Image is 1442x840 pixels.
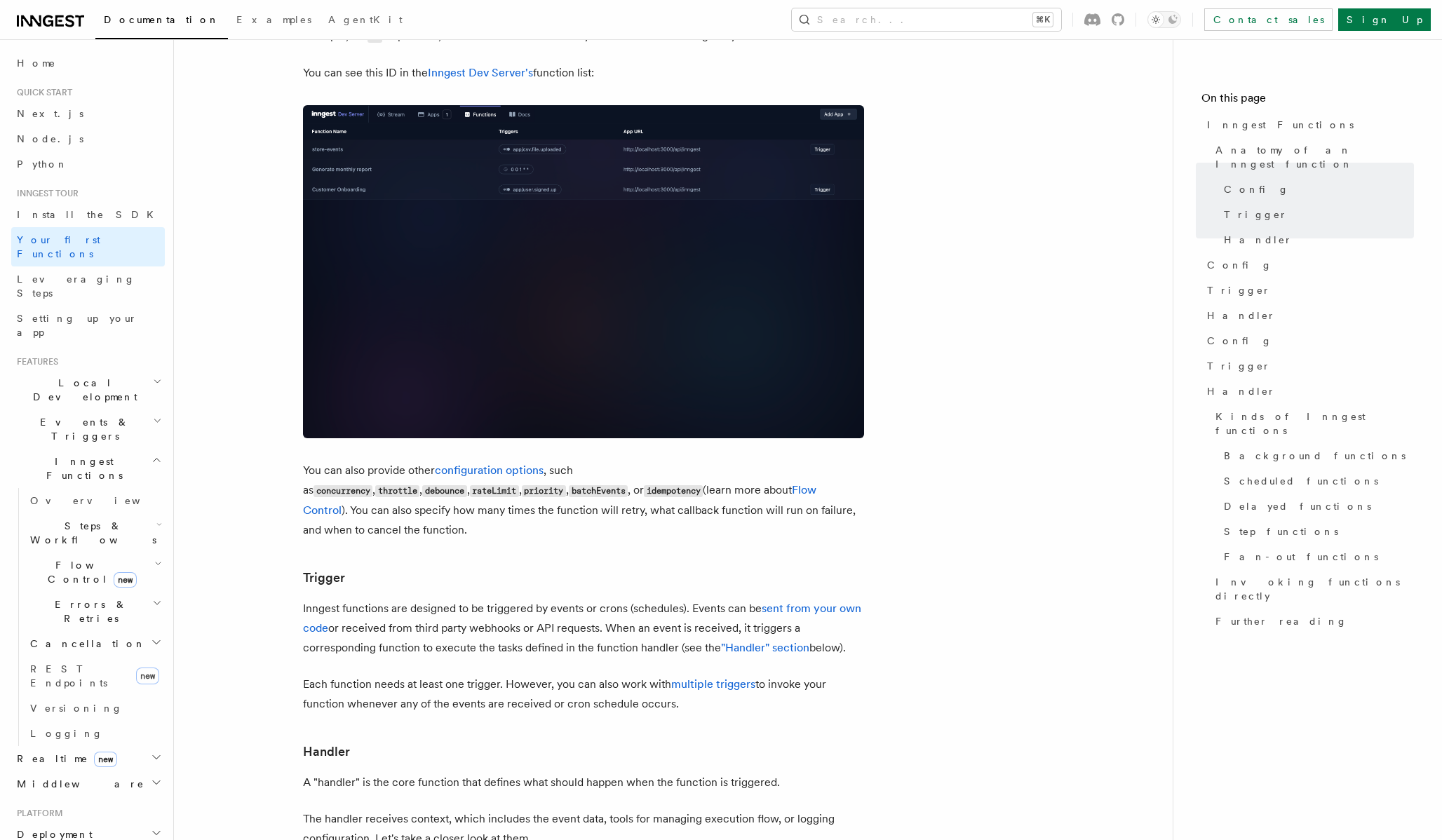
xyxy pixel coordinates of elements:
[11,266,165,306] a: Leveraging Steps
[11,771,165,797] button: Middleware
[320,4,411,38] a: AgentKit
[792,8,1061,31] button: Search...⌘K
[303,599,864,658] p: Inngest functions are designed to be triggered by events or crons (schedules). Events can be or r...
[303,675,864,714] p: Each function needs at least one trigger. However, you can also work with to invoke your function...
[17,273,135,299] span: Leveraging Steps
[303,742,350,761] a: Handler
[1224,474,1378,488] span: Scheduled functions
[94,752,117,767] span: new
[236,14,311,25] span: Examples
[375,485,419,497] code: throttle
[114,572,137,588] span: new
[522,485,566,497] code: priority
[721,641,809,654] a: "Handler" section
[1215,575,1414,603] span: Invoking functions directly
[368,31,382,43] code: id
[11,151,165,177] a: Python
[1218,227,1414,252] a: Handler
[30,728,103,739] span: Logging
[1201,278,1414,303] a: Trigger
[1201,303,1414,328] a: Handler
[11,488,165,746] div: Inngest Functions
[1218,519,1414,544] a: Step functions
[17,108,83,119] span: Next.js
[1224,524,1338,538] span: Step functions
[1210,404,1414,443] a: Kinds of Inngest functions
[11,126,165,151] a: Node.js
[228,4,320,38] a: Examples
[1207,359,1271,373] span: Trigger
[11,306,165,345] a: Setting up your app
[11,409,165,449] button: Events & Triggers
[303,483,816,517] a: Flow Control
[17,158,68,170] span: Python
[303,105,864,438] img: Screenshot of the Inngest Dev Server interface showing three functions listed under the 'Function...
[1210,137,1414,177] a: Anatomy of an Inngest function
[303,461,864,540] p: You can also provide other , such as , , , , , , or (learn more about ). You can also specify how...
[303,63,864,83] p: You can see this ID in the function list:
[328,14,403,25] span: AgentKit
[11,87,72,98] span: Quick start
[1218,177,1414,202] a: Config
[1224,550,1378,564] span: Fan-out functions
[11,376,153,404] span: Local Development
[25,721,165,746] a: Logging
[1224,233,1293,247] span: Handler
[428,66,533,79] a: Inngest Dev Server's
[11,356,58,367] span: Features
[11,777,144,791] span: Middleware
[1207,258,1272,272] span: Config
[11,746,165,771] button: Realtimenew
[1218,494,1414,519] a: Delayed functions
[1215,614,1347,628] span: Further reading
[25,488,165,513] a: Overview
[1207,334,1272,348] span: Config
[1204,8,1333,31] a: Contact sales
[1201,90,1414,112] h4: On this page
[1215,143,1414,171] span: Anatomy of an Inngest function
[11,808,63,819] span: Platform
[17,209,162,220] span: Install the SDK
[671,677,755,691] a: multiple triggers
[1207,118,1354,132] span: Inngest Functions
[11,449,165,488] button: Inngest Functions
[11,752,117,766] span: Realtime
[1210,609,1414,634] a: Further reading
[25,592,165,631] button: Errors & Retries
[11,188,79,199] span: Inngest tour
[422,485,466,497] code: debounce
[1201,112,1414,137] a: Inngest Functions
[1218,468,1414,494] a: Scheduled functions
[25,513,165,553] button: Steps & Workflows
[644,485,703,497] code: idempotency
[11,202,165,227] a: Install the SDK
[1201,252,1414,278] a: Config
[1210,569,1414,609] a: Invoking functions directly
[30,703,123,714] span: Versioning
[1147,11,1181,28] button: Toggle dark mode
[25,553,165,592] button: Flow Controlnew
[1224,499,1371,513] span: Delayed functions
[30,495,175,506] span: Overview
[30,663,107,689] span: REST Endpoints
[136,668,159,684] span: new
[25,597,152,625] span: Errors & Retries
[303,602,861,635] a: sent from your own code
[1201,353,1414,379] a: Trigger
[25,558,154,586] span: Flow Control
[25,631,165,656] button: Cancellation
[1201,328,1414,353] a: Config
[11,101,165,126] a: Next.js
[1218,443,1414,468] a: Background functions
[303,568,345,588] a: Trigger
[1207,283,1271,297] span: Trigger
[11,370,165,409] button: Local Development
[1218,544,1414,569] a: Fan-out functions
[1224,449,1406,463] span: Background functions
[17,234,100,259] span: Your first Functions
[303,773,864,792] p: A "handler" is the core function that defines what should happen when the function is triggered.
[1207,309,1276,323] span: Handler
[1338,8,1431,31] a: Sign Up
[11,454,151,482] span: Inngest Functions
[17,133,83,144] span: Node.js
